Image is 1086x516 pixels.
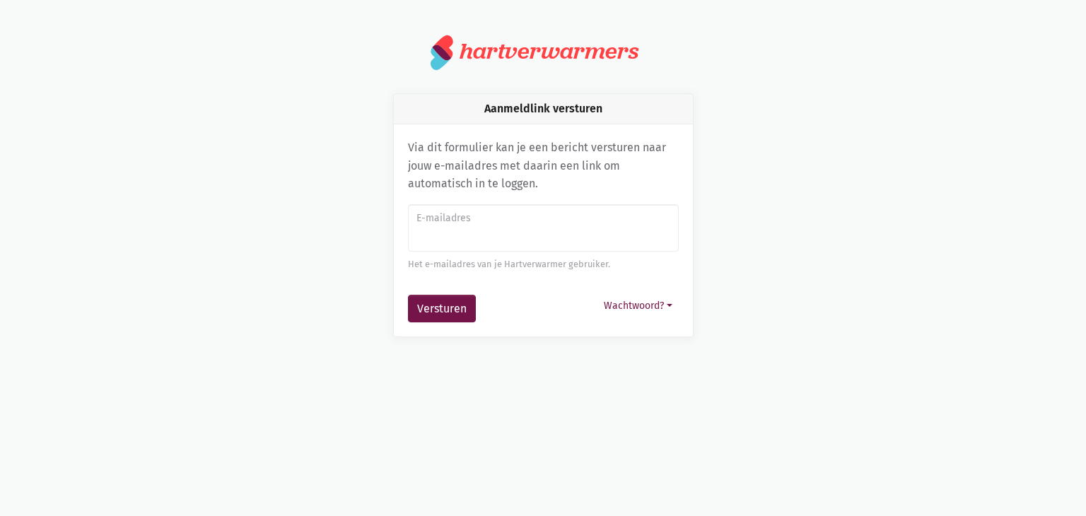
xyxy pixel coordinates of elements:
[408,257,679,271] div: Het e-mailadres van je Hartverwarmer gebruiker.
[431,34,655,71] a: hartverwarmers
[460,38,638,64] div: hartverwarmers
[408,295,476,323] button: Versturen
[394,94,693,124] div: Aanmeldlink versturen
[416,211,669,226] label: E-mailadres
[431,34,454,71] img: logo.svg
[597,295,679,317] button: Wachtwoord?
[408,139,679,193] p: Via dit formulier kan je een bericht versturen naar jouw e-mailadres met daarin een link om autom...
[408,204,679,323] form: Aanmeldlink versturen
